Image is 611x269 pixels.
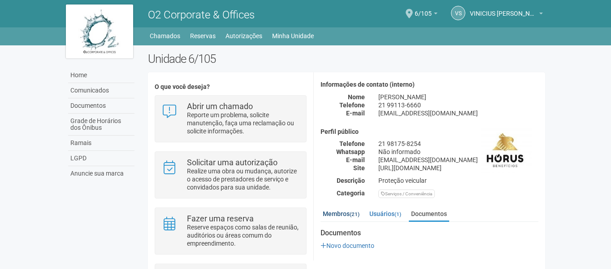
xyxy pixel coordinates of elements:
[68,151,134,166] a: LGPD
[68,98,134,114] a: Documentos
[372,148,545,156] div: Não informado
[353,164,365,172] strong: Site
[272,30,314,42] a: Minha Unidade
[187,158,277,167] strong: Solicitar uma autorização
[339,140,365,147] strong: Telefone
[372,164,545,172] div: [URL][DOMAIN_NAME]
[162,159,299,191] a: Solicitar uma autorização Realize uma obra ou mudança, autorize o acesso de prestadores de serviç...
[68,68,134,83] a: Home
[321,207,362,220] a: Membros(21)
[394,211,401,217] small: (1)
[372,176,545,185] div: Proteção veicular
[321,128,538,135] h4: Perfil público
[337,177,365,184] strong: Descrição
[187,167,299,191] p: Realize uma obra ou mudança, autorize o acesso de prestadores de serviço e convidados para sua un...
[321,242,374,249] a: Novo documento
[409,207,449,222] a: Documentos
[187,223,299,247] p: Reserve espaços como salas de reunião, auditórios ou áreas comum do empreendimento.
[470,11,543,18] a: VINICIUS [PERSON_NAME] [PERSON_NAME]
[321,229,538,237] strong: Documentos
[372,101,545,109] div: 21 99113-6660
[187,101,253,111] strong: Abrir um chamado
[68,114,134,136] a: Grade de Horários dos Ônibus
[155,84,307,90] h4: O que você deseja?
[66,4,133,58] img: logo.jpg
[162,102,299,135] a: Abrir um chamado Reporte um problema, solicite manutenção, faça uma reclamação ou solicite inform...
[162,215,299,247] a: Fazer uma reserva Reserve espaços como salas de reunião, auditórios ou áreas comum do empreendime...
[339,101,365,109] strong: Telefone
[148,9,255,21] span: O2 Corporate & Offices
[336,148,365,155] strong: Whatsapp
[321,81,538,88] h4: Informações de contato (interno)
[367,207,403,220] a: Usuários(1)
[415,11,438,18] a: 6/105
[348,93,365,101] strong: Nome
[337,190,365,197] strong: Categoria
[372,109,545,117] div: [EMAIL_ADDRESS][DOMAIN_NAME]
[187,111,299,135] p: Reporte um problema, solicite manutenção, faça uma reclamação ou solicite informações.
[346,156,365,163] strong: E-mail
[481,128,532,173] img: business.png
[372,140,545,148] div: 21 98175-8254
[150,30,180,42] a: Chamados
[346,110,365,117] strong: E-mail
[68,166,134,181] a: Anuncie sua marca
[187,214,254,223] strong: Fazer uma reserva
[68,83,134,98] a: Comunicados
[415,1,432,17] span: 6/105
[225,30,262,42] a: Autorizações
[372,93,545,101] div: [PERSON_NAME]
[470,1,537,17] span: VINICIUS SANTOS DA ROCHA CORREA
[378,190,435,198] div: Serviços / Conveniência
[451,6,465,20] a: VS
[148,52,546,66] h2: Unidade 6/105
[372,156,545,164] div: [EMAIL_ADDRESS][DOMAIN_NAME]
[350,211,360,217] small: (21)
[190,30,216,42] a: Reservas
[68,136,134,151] a: Ramais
